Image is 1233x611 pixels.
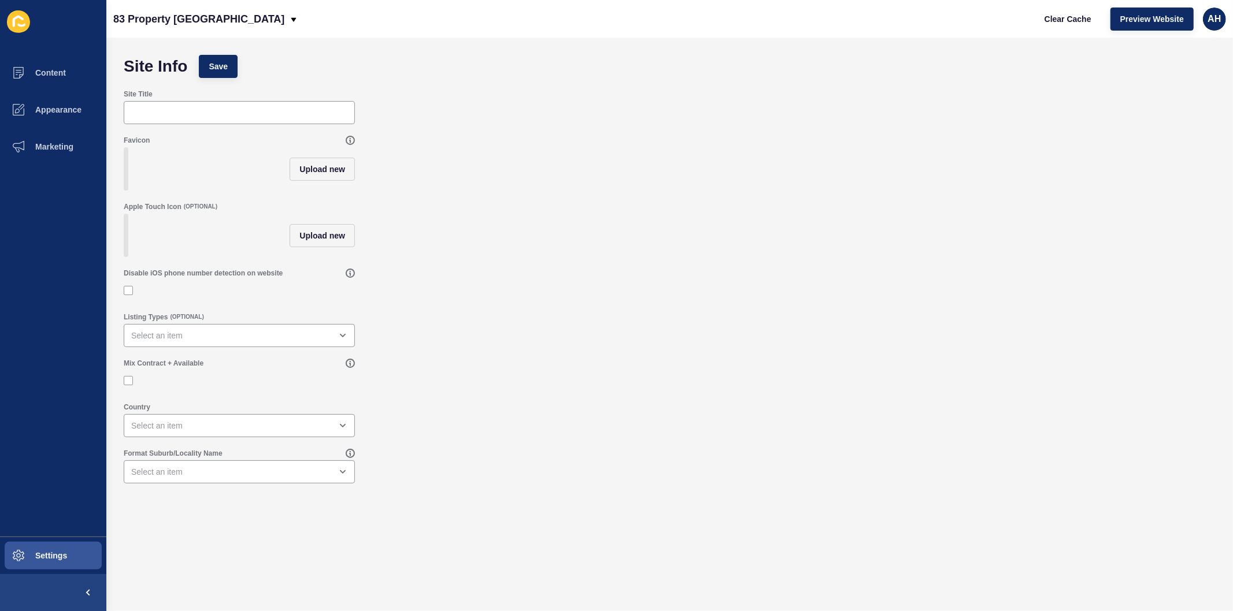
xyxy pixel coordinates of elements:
label: Favicon [124,136,150,145]
span: AH [1208,13,1221,25]
label: Country [124,403,150,412]
button: Clear Cache [1035,8,1101,31]
span: Upload new [299,230,345,241]
button: Preview Website [1110,8,1194,31]
span: Save [209,61,228,72]
span: (OPTIONAL) [184,203,217,211]
label: Apple Touch Icon [124,202,182,211]
label: Site Title [124,90,153,99]
div: open menu [124,460,355,483]
h1: Site Info [124,61,187,72]
span: Preview Website [1120,13,1184,25]
label: Mix Contract + Available [124,359,203,368]
label: Listing Types [124,312,168,322]
div: open menu [124,414,355,437]
button: Save [199,55,238,78]
button: Upload new [290,158,355,181]
span: Clear Cache [1045,13,1091,25]
p: 83 Property [GEOGRAPHIC_DATA] [113,5,284,33]
span: Upload new [299,163,345,175]
div: open menu [124,324,355,347]
label: Format Suburb/Locality Name [124,449,223,458]
button: Upload new [290,224,355,247]
span: (OPTIONAL) [170,313,203,321]
label: Disable iOS phone number detection on website [124,269,283,278]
